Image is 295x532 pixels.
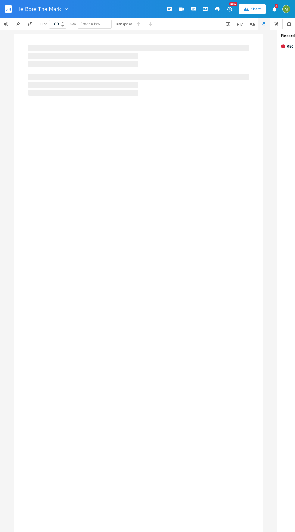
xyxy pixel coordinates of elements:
div: Transpose [115,22,132,26]
span: He Bore The Mark [16,6,61,12]
span: Enter a key [80,21,100,27]
div: 3 [275,4,278,8]
span: Rec [287,44,293,49]
img: Mik Sivak [282,5,290,13]
div: Key [70,22,76,26]
button: New [223,4,235,14]
div: Share [251,6,261,12]
div: BPM [40,23,47,26]
div: New [229,2,237,6]
button: 3 [268,4,280,14]
button: Share [239,4,266,14]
